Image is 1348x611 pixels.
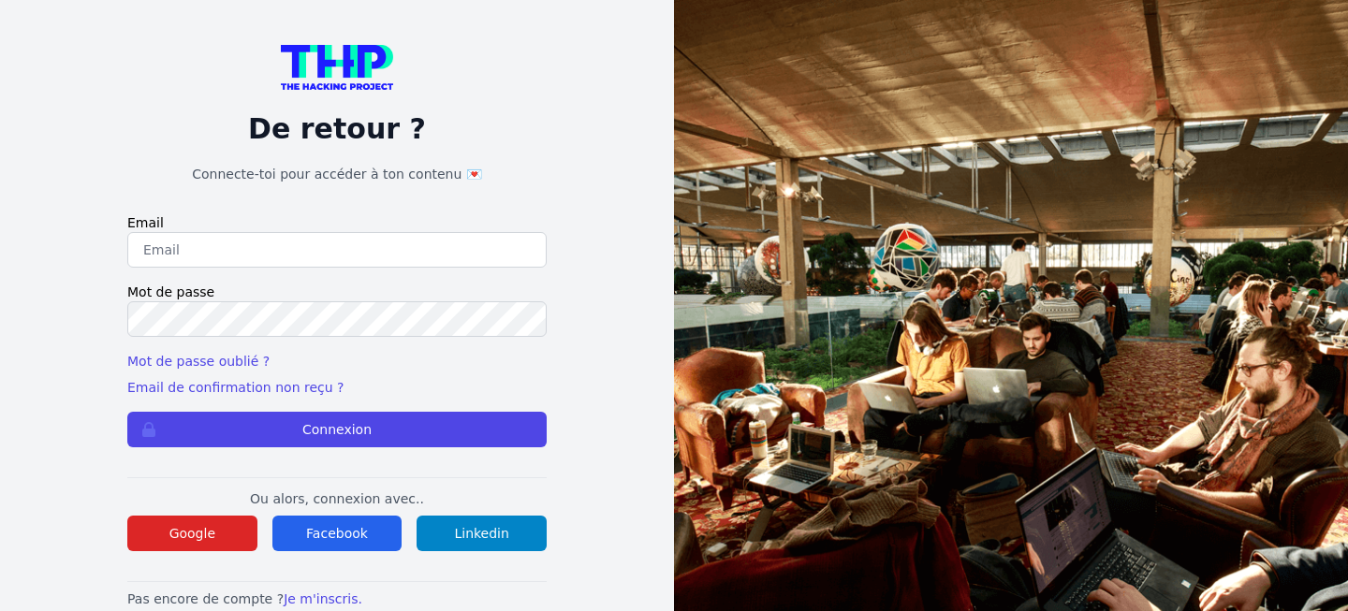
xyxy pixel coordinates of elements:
[127,516,257,551] button: Google
[127,232,547,268] input: Email
[127,213,547,232] label: Email
[284,591,362,606] a: Je m'inscris.
[417,516,547,551] button: Linkedin
[127,589,547,608] p: Pas encore de compte ?
[127,489,547,508] p: Ou alors, connexion avec..
[127,380,344,395] a: Email de confirmation non reçu ?
[127,165,547,183] h1: Connecte-toi pour accéder à ton contenu 💌
[127,354,270,369] a: Mot de passe oublié ?
[127,283,547,301] label: Mot de passe
[127,412,547,447] button: Connexion
[281,45,393,90] img: logo
[272,516,403,551] button: Facebook
[127,112,547,146] p: De retour ?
